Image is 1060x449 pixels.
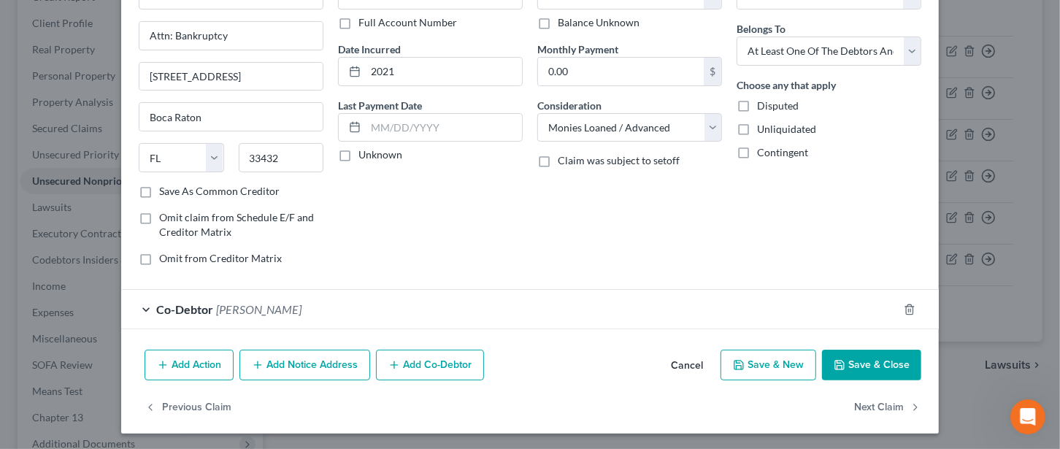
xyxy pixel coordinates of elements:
[737,23,786,35] span: Belongs To
[71,18,135,33] p: Active [DATE]
[338,98,422,113] label: Last Payment Date
[558,154,680,166] span: Claim was subject to setoff
[23,283,228,297] div: Have a safe and happy holiday! 🇺🇸
[757,123,816,135] span: Unliquidated
[216,302,302,316] span: [PERSON_NAME]
[704,58,721,85] div: $
[12,101,280,337] div: James says…
[145,350,234,380] button: Add Action
[159,252,282,264] span: Omit from Creditor Matrix
[69,337,81,349] button: Upload attachment
[757,146,808,158] span: Contingent
[338,42,401,57] label: Date Incurred
[156,302,213,316] span: Co-Debtor
[659,351,715,380] button: Cancel
[256,6,283,32] div: Close
[23,218,197,245] a: Help Center
[109,111,147,123] b: [DATE]
[854,392,921,423] button: Next Claim
[822,350,921,380] button: Save & Close
[23,337,34,349] button: Emoji picker
[12,101,239,305] div: In observance of[DATE], the NextChapter team will be out of office on[DATE]. Our team will be una...
[250,331,274,355] button: Send a message…
[228,6,256,34] button: Home
[23,218,228,275] div: We encourage you to use the to answer any questions and we will respond to any unanswered inquiri...
[71,7,166,18] h1: [PERSON_NAME]
[36,197,74,209] b: [DATE]
[139,22,323,50] input: Enter address...
[36,139,74,151] b: [DATE]
[42,8,65,31] img: Profile image for James
[358,147,402,162] label: Unknown
[239,143,324,172] input: Enter zip...
[1010,399,1045,434] iframe: Intercom live chat
[721,350,816,380] button: Save & New
[358,15,457,30] label: Full Account Number
[239,350,370,380] button: Add Notice Address
[139,103,323,131] input: Enter city...
[538,58,704,85] input: 0.00
[366,58,522,85] input: MM/DD/YYYY
[145,392,231,423] button: Previous Claim
[537,98,602,113] label: Consideration
[757,99,799,112] span: Disputed
[159,184,280,199] label: Save As Common Creditor
[23,110,228,210] div: In observance of , the NextChapter team will be out of office on . Our team will be unavailable f...
[159,211,314,238] span: Omit claim from Schedule E/F and Creditor Matrix
[139,63,323,91] input: Apt, Suite, etc...
[12,307,280,331] textarea: Message…
[376,350,484,380] button: Add Co-Debtor
[366,114,522,142] input: MM/DD/YYYY
[558,15,640,30] label: Balance Unknown
[537,42,618,57] label: Monthly Payment
[93,337,104,349] button: Start recording
[737,77,836,93] label: Choose any that apply
[9,6,37,34] button: go back
[46,337,58,349] button: Gif picker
